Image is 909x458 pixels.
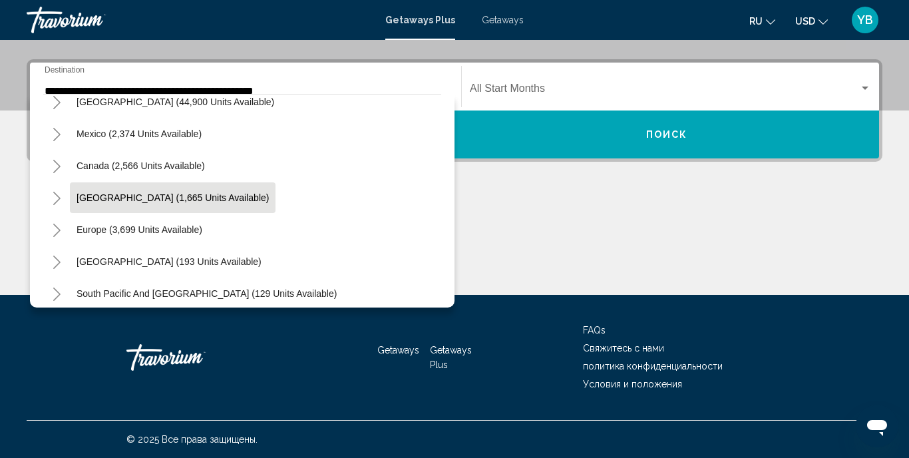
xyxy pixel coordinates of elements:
[430,345,472,370] a: Getaways Plus
[43,120,70,147] button: Toggle Mexico (2,374 units available)
[77,256,262,267] span: [GEOGRAPHIC_DATA] (193 units available)
[77,160,205,171] span: Canada (2,566 units available)
[646,130,688,140] span: Поиск
[70,182,275,213] button: [GEOGRAPHIC_DATA] (1,665 units available)
[77,288,337,299] span: South Pacific and [GEOGRAPHIC_DATA] (129 units available)
[70,278,343,309] button: South Pacific and [GEOGRAPHIC_DATA] (129 units available)
[795,11,828,31] button: Change currency
[856,405,898,447] iframe: Button to launch messaging window
[583,343,664,353] a: Свяжитесь с нами
[43,248,70,275] button: Toggle Australia (193 units available)
[43,184,70,211] button: Toggle Caribbean & Atlantic Islands (1,665 units available)
[857,13,873,27] span: YB
[43,280,70,307] button: Toggle South Pacific and Oceania (129 units available)
[77,97,274,107] span: [GEOGRAPHIC_DATA] (44,900 units available)
[454,111,879,158] button: Поиск
[77,224,202,235] span: Europe (3,699 units available)
[749,16,763,27] span: ru
[77,128,202,139] span: Mexico (2,374 units available)
[70,87,281,117] button: [GEOGRAPHIC_DATA] (44,900 units available)
[126,338,260,377] a: Travorium
[70,246,268,277] button: [GEOGRAPHIC_DATA] (193 units available)
[126,434,258,445] span: © 2025 Все права защищены.
[482,15,524,25] a: Getaways
[795,16,815,27] span: USD
[377,345,419,355] a: Getaways
[27,7,372,33] a: Travorium
[70,150,212,181] button: Canada (2,566 units available)
[583,361,723,371] a: политика конфиденциальности
[43,89,70,115] button: Toggle United States (44,900 units available)
[848,6,882,34] button: User Menu
[385,15,455,25] a: Getaways Plus
[43,216,70,243] button: Toggle Europe (3,699 units available)
[70,118,208,149] button: Mexico (2,374 units available)
[43,152,70,179] button: Toggle Canada (2,566 units available)
[749,11,775,31] button: Change language
[70,214,209,245] button: Europe (3,699 units available)
[30,63,879,158] div: Search widget
[583,325,606,336] a: FAQs
[583,379,682,389] a: Условия и положения
[77,192,269,203] span: [GEOGRAPHIC_DATA] (1,665 units available)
